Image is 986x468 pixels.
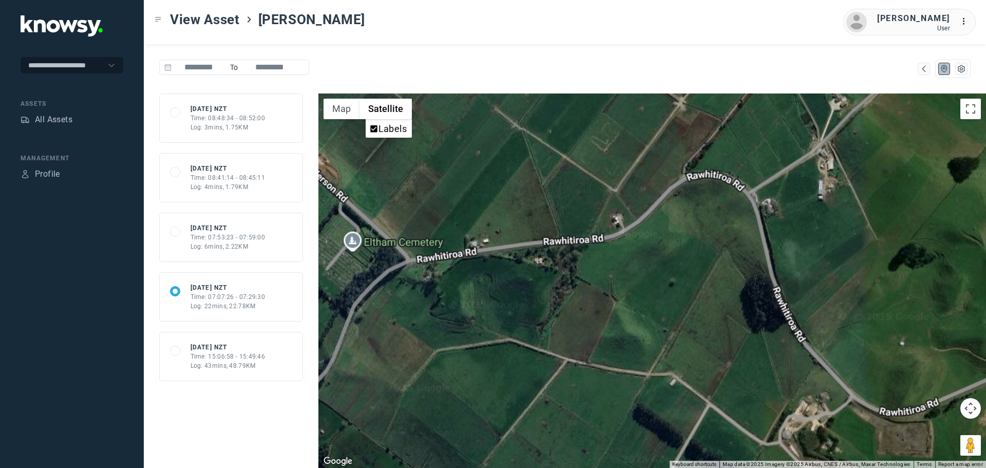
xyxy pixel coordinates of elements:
div: Profile [35,168,60,180]
div: [DATE] NZT [191,164,266,173]
a: Report a map error [938,461,983,467]
div: Time: 07:07:26 - 07:29:30 [191,292,266,302]
div: Management [21,154,123,163]
button: Map camera controls [960,398,981,419]
div: Assets [21,115,30,124]
div: Log: 6mins, 2.22KM [191,242,266,251]
button: Toggle fullscreen view [960,99,981,119]
div: Log: 22mins, 22.78KM [191,302,266,311]
span: [PERSON_NAME] [258,10,365,29]
a: Open this area in Google Maps (opens a new window) [321,455,355,468]
div: [DATE] NZT [191,343,266,352]
div: Time: 08:41:14 - 08:45:11 [191,173,266,182]
div: : [960,15,973,28]
div: All Assets [35,114,72,126]
span: To [226,60,242,75]
div: List [957,64,966,73]
li: Labels [367,120,411,137]
tspan: ... [961,17,971,25]
img: avatar.png [846,12,867,32]
span: View Asset [170,10,240,29]
div: Log: 4mins, 1.79KM [191,182,266,192]
a: ProfileProfile [21,168,60,180]
div: Time: 08:48:34 - 08:52:00 [191,114,266,123]
a: AssetsAll Assets [21,114,72,126]
div: Time: 15:06:58 - 15:49:46 [191,352,266,361]
div: Toggle Menu [155,16,162,23]
div: Profile [21,170,30,179]
button: Show street map [324,99,359,119]
button: Drag Pegman onto the map to open Street View [960,435,981,456]
ul: Show satellite imagery [366,119,412,138]
div: User [877,25,950,32]
div: Map [940,64,949,73]
button: Show satellite imagery [359,99,412,119]
div: [DATE] NZT [191,104,266,114]
div: Log: 43mins, 48.79KM [191,361,266,370]
span: Map data ©2025 Imagery ©2025 Airbus, CNES / Airbus, Maxar Technologies [723,461,911,467]
div: Map [919,64,928,73]
div: > [245,15,253,24]
div: [DATE] NZT [191,283,266,292]
div: [DATE] NZT [191,223,266,233]
div: Assets [21,99,123,108]
a: Terms [917,461,932,467]
div: : [960,15,973,29]
button: Keyboard shortcuts [672,461,716,468]
label: Labels [378,123,407,134]
img: Application Logo [21,15,103,36]
div: [PERSON_NAME] [877,12,950,25]
img: Google [321,455,355,468]
div: Time: 07:53:23 - 07:59:00 [191,233,266,242]
div: Log: 3mins, 1.75KM [191,123,266,132]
